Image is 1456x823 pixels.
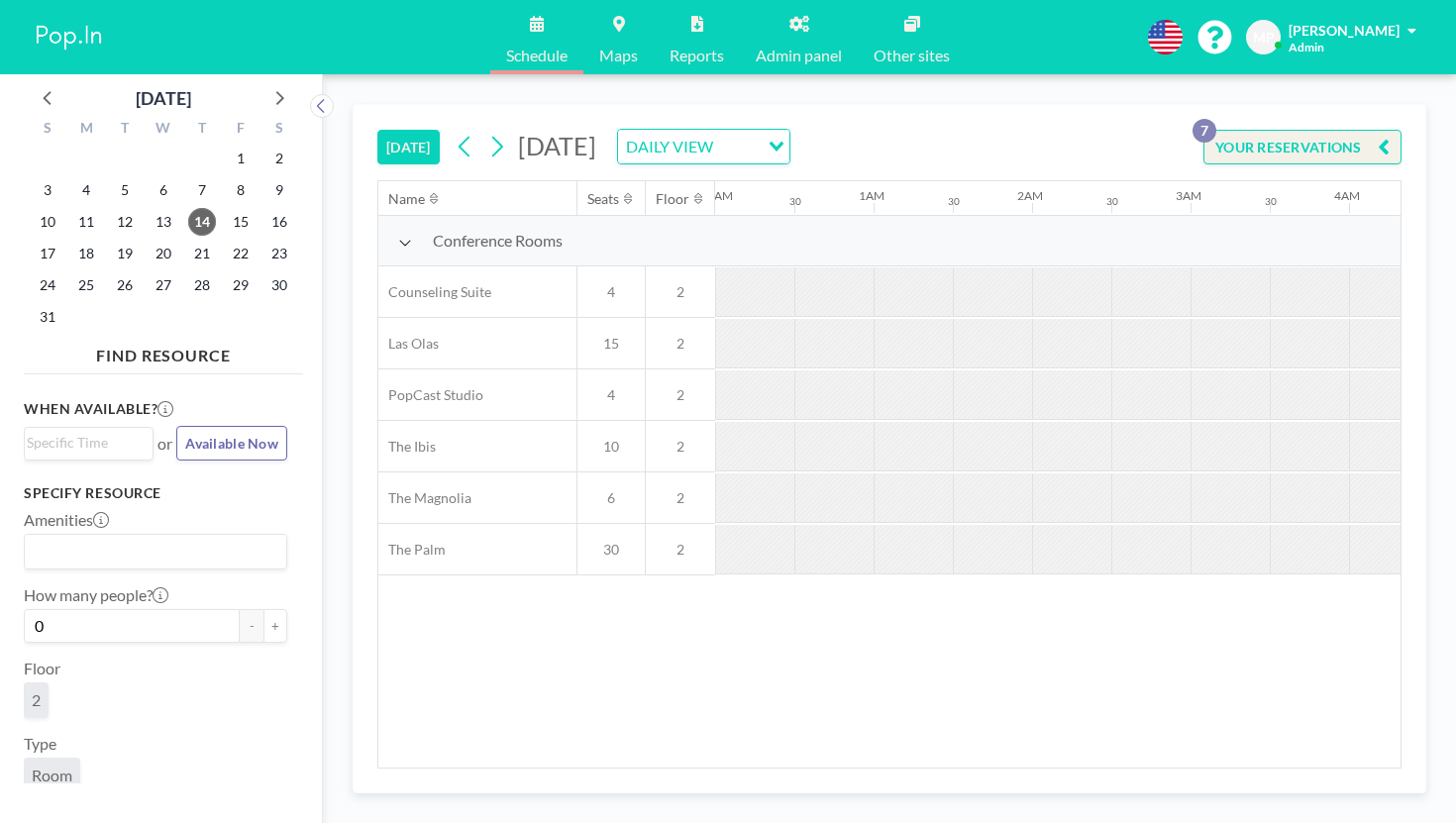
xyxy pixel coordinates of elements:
span: Tuesday, August 12, 2025 [111,208,139,236]
span: Wednesday, August 27, 2025 [150,271,177,299]
span: Saturday, August 16, 2025 [265,208,293,236]
span: 4 [577,283,645,301]
button: [DATE] [377,130,440,164]
span: DAILY VIEW [622,134,717,159]
span: Friday, August 15, 2025 [227,208,255,236]
span: The Ibis [378,438,436,456]
div: 30 [789,195,801,208]
span: Thursday, August 7, 2025 [188,176,216,204]
span: Saturday, August 2, 2025 [265,145,293,172]
span: Saturday, August 23, 2025 [265,240,293,267]
h3: Specify resource [24,484,287,502]
span: Sunday, August 24, 2025 [34,271,61,299]
button: Available Now [176,426,287,461]
span: Thursday, August 21, 2025 [188,240,216,267]
div: 12AM [700,188,733,203]
span: 2 [646,386,715,404]
span: 30 [577,541,645,559]
span: Friday, August 1, 2025 [227,145,255,172]
span: 4 [577,386,645,404]
div: 30 [1106,195,1118,208]
span: Saturday, August 9, 2025 [265,176,293,204]
span: Monday, August 4, 2025 [72,176,100,204]
span: or [157,434,172,454]
span: 6 [577,489,645,507]
div: 30 [948,195,960,208]
span: Admin panel [756,48,842,63]
span: Friday, August 8, 2025 [227,176,255,204]
span: Friday, August 22, 2025 [227,240,255,267]
button: + [263,609,287,643]
span: 2 [646,335,715,353]
div: 4AM [1334,188,1360,203]
span: Room [32,766,72,785]
span: Wednesday, August 20, 2025 [150,240,177,267]
span: Conference Rooms [433,231,563,251]
span: Other sites [874,48,950,63]
span: Schedule [506,48,568,63]
div: Search for option [618,130,789,163]
div: M [67,117,106,143]
div: [DATE] [136,84,191,112]
div: 3AM [1176,188,1201,203]
div: S [29,117,67,143]
span: Reports [670,48,724,63]
span: Thursday, August 28, 2025 [188,271,216,299]
span: Sunday, August 10, 2025 [34,208,61,236]
span: Wednesday, August 13, 2025 [150,208,177,236]
span: Thursday, August 14, 2025 [188,208,216,236]
span: 10 [577,438,645,456]
label: How many people? [24,585,168,605]
span: Counseling Suite [378,283,491,301]
label: Type [24,734,56,754]
button: YOUR RESERVATIONS7 [1203,130,1402,164]
div: S [260,117,298,143]
span: Saturday, August 30, 2025 [265,271,293,299]
span: Sunday, August 3, 2025 [34,176,61,204]
span: Monday, August 18, 2025 [72,240,100,267]
span: [PERSON_NAME] [1289,22,1400,39]
span: Monday, August 11, 2025 [72,208,100,236]
span: Monday, August 25, 2025 [72,271,100,299]
div: Search for option [25,535,286,568]
div: Name [388,190,425,208]
span: 2 [646,489,715,507]
span: MP [1253,29,1275,47]
div: 1AM [859,188,884,203]
span: Tuesday, August 19, 2025 [111,240,139,267]
input: Search for option [27,539,275,565]
span: 2 [646,283,715,301]
h4: FIND RESOURCE [24,338,303,365]
p: 7 [1193,119,1216,143]
span: [DATE] [518,131,596,160]
label: Amenities [24,510,109,530]
span: Admin [1289,40,1324,54]
div: 2AM [1017,188,1043,203]
input: Search for option [27,432,142,454]
span: Sunday, August 17, 2025 [34,240,61,267]
span: The Palm [378,541,446,559]
span: Available Now [185,435,278,452]
span: Tuesday, August 26, 2025 [111,271,139,299]
span: 2 [646,541,715,559]
div: T [182,117,221,143]
div: 30 [1265,195,1277,208]
span: Wednesday, August 6, 2025 [150,176,177,204]
span: 2 [646,438,715,456]
label: Floor [24,659,60,678]
span: 15 [577,335,645,353]
div: Search for option [25,428,153,458]
span: Tuesday, August 5, 2025 [111,176,139,204]
span: Friday, August 29, 2025 [227,271,255,299]
span: 2 [32,690,41,710]
div: Floor [656,190,689,208]
div: W [145,117,183,143]
div: Seats [587,190,619,208]
span: The Magnolia [378,489,471,507]
img: organization-logo [32,18,107,57]
div: F [221,117,260,143]
span: Las Olas [378,335,439,353]
input: Search for option [719,134,757,159]
span: PopCast Studio [378,386,483,404]
div: T [106,117,145,143]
